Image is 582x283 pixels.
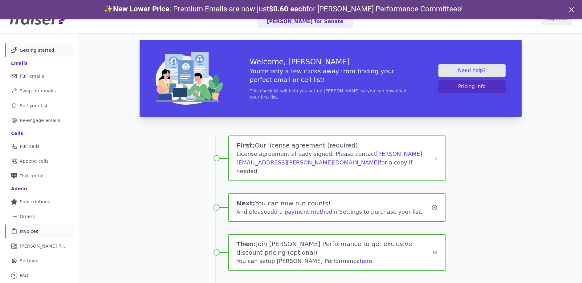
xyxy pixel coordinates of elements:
[236,150,434,176] div: License agreement already signed. Please contact for a copy if needed.
[11,186,27,192] div: Admin
[5,154,74,168] a: Append cells
[360,258,372,264] a: here
[20,228,38,234] span: Invoices
[20,103,48,109] span: Sell your list
[20,173,44,179] span: Text rental
[5,84,74,98] a: Swap for emails
[20,213,35,220] span: Orders
[267,208,332,215] a: add a payment method
[5,139,74,153] a: Pull cells
[20,243,66,249] span: [PERSON_NAME] Performance
[236,240,433,257] h1: Join [PERSON_NAME] Performance to get exclusive discount pricing (optional)
[5,99,74,112] a: Sell your list
[5,195,74,208] a: Subscriptions
[5,69,74,83] a: Pull emails
[20,258,38,264] span: Settings
[5,254,74,268] a: Settings
[250,67,411,84] h5: You're only a few clicks away from finding your perfect email or cell list!
[250,88,411,100] p: This checklist will help you set-up [PERSON_NAME] so you can download your first list.
[20,47,54,53] span: Getting started
[236,208,431,216] div: And please in Settings to purchase your list.
[236,199,431,208] h1: You can now run counts!
[5,43,74,57] a: Getting started
[5,239,74,253] a: [PERSON_NAME] Performance
[11,130,23,136] div: Cells
[5,224,74,238] a: Invoices
[5,169,74,183] a: Text rental
[20,88,56,94] span: Swap for emails
[20,117,60,123] span: Re-engage emails
[5,269,74,282] a: FAQ
[5,210,74,223] a: Orders
[250,57,411,67] h3: Welcome, [PERSON_NAME]
[438,64,506,77] a: Need help?
[20,158,49,164] span: Append cells
[236,142,255,149] span: First:
[236,141,434,150] h1: Our license agreement (required)
[236,257,433,265] div: You can setup [PERSON_NAME] Performance .
[267,18,344,25] p: [PERSON_NAME] for Senate
[236,200,255,207] span: Next:
[11,60,28,66] div: Emails
[438,80,506,93] button: Pricing info
[20,143,39,149] span: Pull cells
[20,73,44,79] span: Pull emails
[236,240,256,248] span: Then:
[20,199,50,205] span: Subscriptions
[5,114,74,127] a: Re-engage emails
[156,52,223,105] img: img
[20,273,28,279] span: FAQ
